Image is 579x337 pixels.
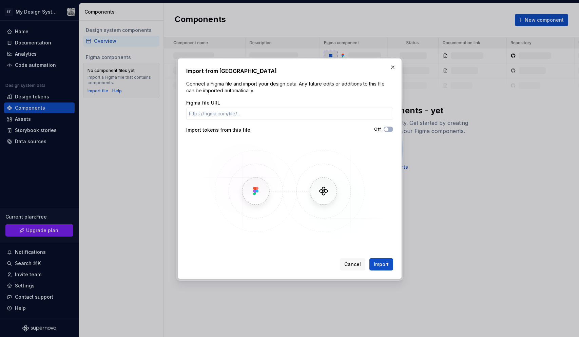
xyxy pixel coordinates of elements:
label: Off [374,127,381,132]
span: Import [374,261,389,268]
label: Figma file URL [186,99,220,106]
span: Cancel [344,261,361,268]
button: Import [369,258,393,270]
h2: Import from [GEOGRAPHIC_DATA] [186,67,393,75]
p: Connect a Figma file and import your design data. Any future edits or additions to this file can ... [186,80,393,94]
input: https://figma.com/file/... [186,108,393,120]
button: Cancel [340,258,365,270]
div: Import tokens from this file [186,127,290,133]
